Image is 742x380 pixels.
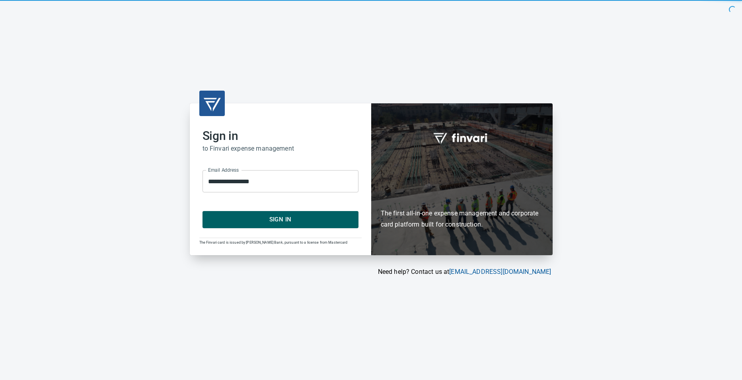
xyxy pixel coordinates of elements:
span: Sign In [211,214,350,225]
h2: Sign in [203,129,358,143]
img: fullword_logo_white.png [432,128,492,147]
div: Finvari [371,103,553,255]
span: The Finvari card is issued by [PERSON_NAME] Bank, pursuant to a license from Mastercard [199,240,348,244]
h6: to Finvari expense management [203,143,358,154]
p: Need help? Contact us at [190,267,551,277]
button: Sign In [203,211,358,228]
a: [EMAIL_ADDRESS][DOMAIN_NAME] [449,268,551,275]
img: transparent_logo.png [203,94,222,113]
h6: The first all-in-one expense management and corporate card platform built for construction. [381,162,543,230]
